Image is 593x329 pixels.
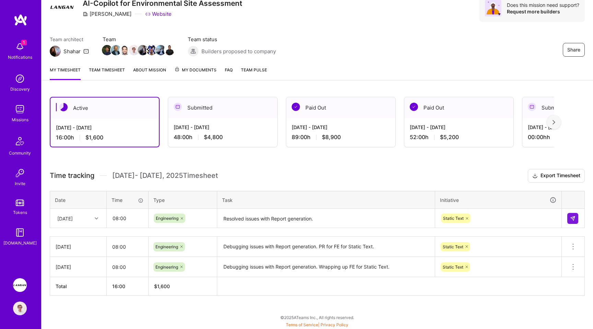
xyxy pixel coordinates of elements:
[218,237,434,256] textarea: Debugging issues with Report generation. PR for FE for Static Text.
[50,277,107,296] th: Total
[165,44,174,56] a: Team Member Avatar
[83,11,88,17] i: icon CompanyGray
[567,213,579,224] div: null
[156,44,165,56] a: Team Member Avatar
[292,103,300,111] img: Paid Out
[102,45,112,55] img: Team Member Avatar
[95,217,98,220] i: icon Chevron
[56,134,153,141] div: 16:00 h
[443,244,463,249] span: Static Text
[63,48,81,55] div: Shahar
[155,244,178,249] span: Engineering
[410,124,508,131] div: [DATE] - [DATE]
[217,191,435,209] th: Task
[59,103,68,111] img: Active
[201,48,276,55] span: Builders proposed to company
[164,45,175,55] img: Team Member Avatar
[89,66,125,80] a: Team timesheet
[112,171,218,180] span: [DATE] - [DATE] , 2025 Timesheet
[12,133,28,149] img: Community
[528,169,585,183] button: Export Timesheet
[292,134,390,141] div: 89:00 h
[154,283,170,289] span: $ 1,600
[225,66,233,80] a: FAQ
[13,226,27,239] img: guide book
[11,278,28,292] a: Langan: AI-Copilot for Environmental Site Assessment
[155,264,178,270] span: Engineering
[174,103,182,111] img: Submitted
[440,196,557,204] div: Initiative
[112,44,120,56] a: Team Member Avatar
[13,302,27,315] img: User Avatar
[85,134,103,141] span: $1,600
[83,48,89,54] i: icon Mail
[15,180,25,187] div: Invite
[138,44,147,56] a: Team Member Avatar
[12,116,28,123] div: Missions
[120,44,129,56] a: Team Member Avatar
[14,14,27,26] img: logo
[218,209,434,228] textarea: Resolved issues with Report generation.
[553,120,555,125] img: right
[410,134,508,141] div: 52:00 h
[528,103,536,111] img: Submitted
[50,191,107,209] th: Date
[174,66,217,80] a: My Documents
[145,10,172,18] a: Website
[21,40,27,45] span: 1
[57,215,73,222] div: [DATE]
[286,322,318,327] a: Terms of Service
[107,258,148,276] input: HH:MM
[322,134,341,141] span: $8,900
[8,54,32,61] div: Notifications
[570,216,575,221] img: Submit
[168,97,277,118] div: Submitted
[9,149,31,157] div: Community
[147,45,157,55] img: Team Member Avatar
[188,36,276,43] span: Team status
[129,44,138,56] a: Team Member Avatar
[174,134,272,141] div: 48:00 h
[507,2,579,8] div: Does this mission need support?
[292,124,390,131] div: [DATE] - [DATE]
[50,98,159,118] div: Active
[567,46,580,53] span: Share
[13,40,27,54] img: bell
[50,36,89,43] span: Team architect
[13,209,27,216] div: Tokens
[149,191,217,209] th: Type
[204,134,223,141] span: $4,800
[3,239,37,247] div: [DOMAIN_NAME]
[218,258,434,276] textarea: Debugging issues with Report generation. Wrapping up FE for Static Text.
[133,66,166,80] a: About Mission
[241,66,267,80] a: Team Pulse
[507,8,579,15] div: Request more builders
[107,277,149,296] th: 16:00
[50,66,81,80] a: My timesheet
[532,172,538,180] i: icon Download
[107,238,148,256] input: HH:MM
[13,166,27,180] img: Invite
[56,124,153,131] div: [DATE] - [DATE]
[13,102,27,116] img: teamwork
[241,67,267,72] span: Team Pulse
[443,216,464,221] span: Static Text
[155,45,166,55] img: Team Member Avatar
[410,103,418,111] img: Paid Out
[107,209,148,227] input: HH:MM
[56,243,101,250] div: [DATE]
[56,263,101,271] div: [DATE]
[174,66,217,74] span: My Documents
[443,264,463,270] span: Static Text
[41,309,593,326] div: © 2025 ATeams Inc., All rights reserved.
[83,10,131,18] div: [PERSON_NAME]
[174,124,272,131] div: [DATE] - [DATE]
[16,200,24,206] img: tokens
[188,46,199,57] img: Builders proposed to company
[50,46,61,57] img: Team Architect
[156,216,178,221] span: Engineering
[286,97,395,118] div: Paid Out
[321,322,348,327] a: Privacy Policy
[103,44,112,56] a: Team Member Avatar
[147,44,156,56] a: Team Member Avatar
